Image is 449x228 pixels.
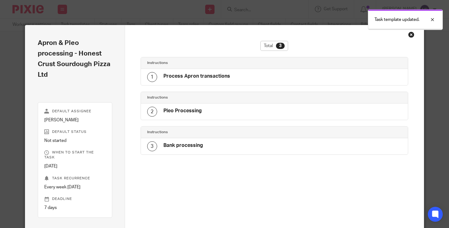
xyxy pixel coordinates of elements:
[163,142,203,149] h4: Bank processing
[44,176,106,181] p: Task recurrence
[44,150,106,160] p: When to start the task
[44,129,106,134] p: Default status
[147,95,274,100] h4: Instructions
[147,61,274,65] h4: Instructions
[163,73,230,80] h4: Process Apron transactions
[44,109,106,114] p: Default assignee
[147,72,157,82] div: 1
[44,184,106,190] p: Every week [DATE]
[163,108,202,114] h4: Pleo Processing
[44,117,106,123] p: [PERSON_NAME]
[44,196,106,201] p: Deadline
[374,17,419,23] p: Task template updated.
[44,163,106,169] p: [DATE]
[408,32,414,38] div: Close this dialog window
[147,141,157,151] div: 3
[147,107,157,117] div: 2
[44,138,106,144] p: Not started
[147,130,274,135] h4: Instructions
[44,205,106,211] p: 7 days
[276,43,285,49] div: 3
[260,41,288,51] div: Total
[38,38,112,80] h2: Apron & Pleo processing - Honest Crust Sourdough Pizza Ltd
